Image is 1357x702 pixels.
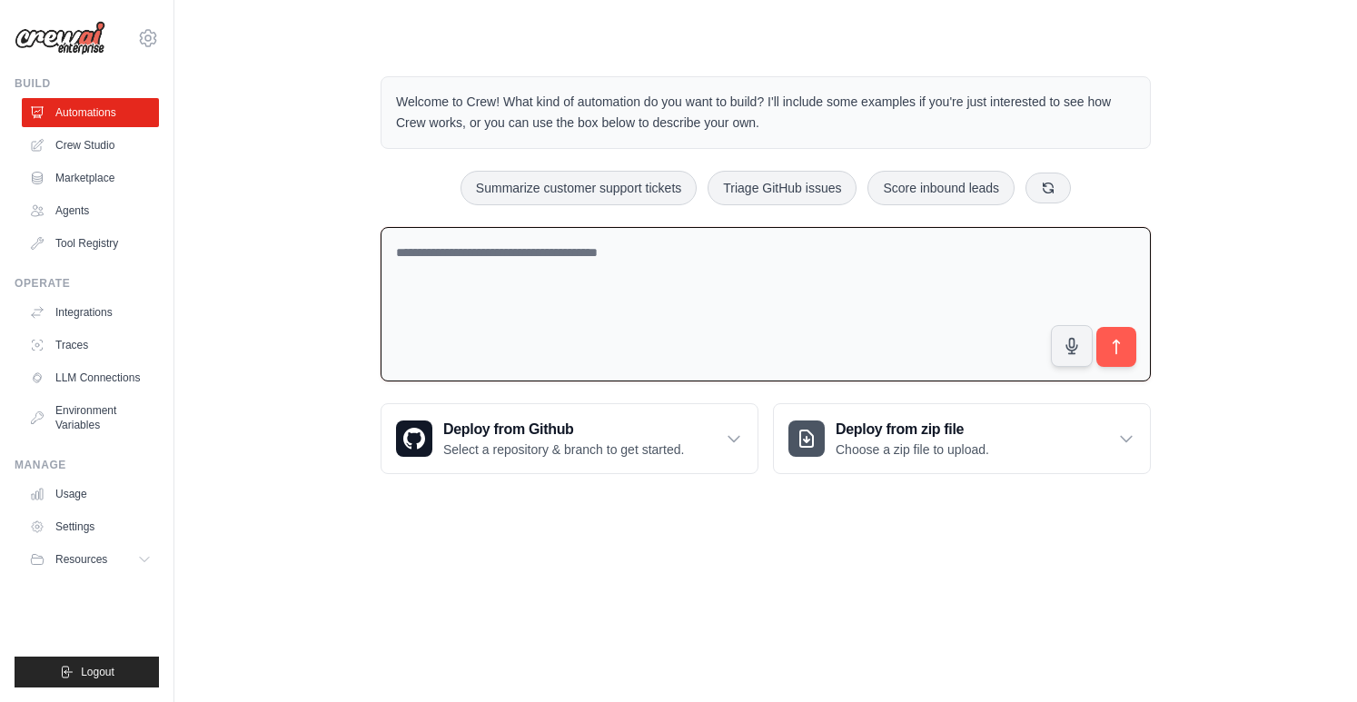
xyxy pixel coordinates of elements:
[22,298,159,327] a: Integrations
[22,98,159,127] a: Automations
[22,331,159,360] a: Traces
[15,76,159,91] div: Build
[22,229,159,258] a: Tool Registry
[443,419,684,440] h3: Deploy from Github
[396,92,1135,133] p: Welcome to Crew! What kind of automation do you want to build? I'll include some examples if you'...
[22,196,159,225] a: Agents
[15,276,159,291] div: Operate
[81,665,114,679] span: Logout
[22,363,159,392] a: LLM Connections
[15,657,159,687] button: Logout
[22,131,159,160] a: Crew Studio
[15,21,105,55] img: Logo
[708,171,857,205] button: Triage GitHub issues
[443,440,684,459] p: Select a repository & branch to get started.
[22,480,159,509] a: Usage
[22,396,159,440] a: Environment Variables
[867,171,1015,205] button: Score inbound leads
[22,512,159,541] a: Settings
[15,458,159,472] div: Manage
[1266,615,1357,702] iframe: Chat Widget
[22,163,159,193] a: Marketplace
[461,171,697,205] button: Summarize customer support tickets
[22,545,159,574] button: Resources
[836,440,989,459] p: Choose a zip file to upload.
[55,552,107,567] span: Resources
[836,419,989,440] h3: Deploy from zip file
